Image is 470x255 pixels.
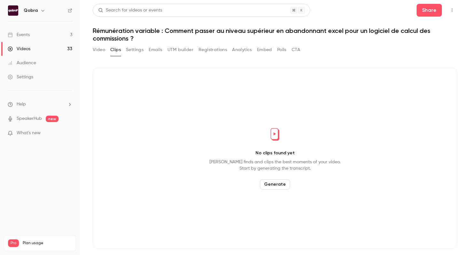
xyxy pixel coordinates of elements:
h6: Qobra [24,7,38,14]
button: CTA [292,45,300,55]
div: Events [8,32,30,38]
button: Clips [110,45,121,55]
div: Search for videos or events [98,7,162,14]
button: Analytics [232,45,252,55]
button: Registrations [199,45,227,55]
button: Share [417,4,442,17]
span: Pro [8,239,19,247]
span: Plan usage [23,241,72,246]
li: help-dropdown-opener [8,101,72,108]
button: Video [93,45,105,55]
button: Polls [277,45,286,55]
div: Settings [8,74,33,80]
span: Help [17,101,26,108]
a: SpeakerHub [17,115,42,122]
img: Qobra [8,5,18,16]
button: Generate [260,179,290,189]
button: Embed [257,45,272,55]
span: What's new [17,130,41,136]
button: Top Bar Actions [447,5,457,15]
div: Audience [8,60,36,66]
span: new [46,116,59,122]
button: Settings [126,45,144,55]
button: UTM builder [168,45,193,55]
h1: Rémunération variable : Comment passer au niveau supérieur en abandonnant excel pour un logiciel ... [93,27,457,42]
button: Emails [149,45,162,55]
div: Videos [8,46,30,52]
p: [PERSON_NAME] finds and clips the best moments of your video. Start by generating the transcript. [209,159,341,172]
p: No clips found yet [255,150,295,156]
